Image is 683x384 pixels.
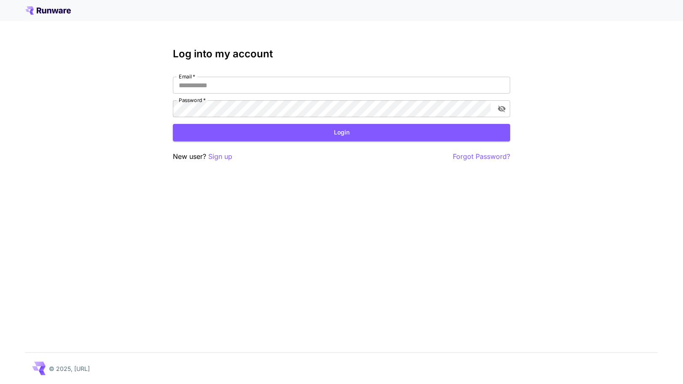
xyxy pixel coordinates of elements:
p: New user? [173,151,232,162]
p: © 2025, [URL] [49,364,90,373]
label: Password [179,97,206,104]
h3: Log into my account [173,48,510,60]
label: Email [179,73,195,80]
button: Login [173,124,510,141]
button: Sign up [208,151,232,162]
button: toggle password visibility [494,101,509,116]
button: Forgot Password? [453,151,510,162]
